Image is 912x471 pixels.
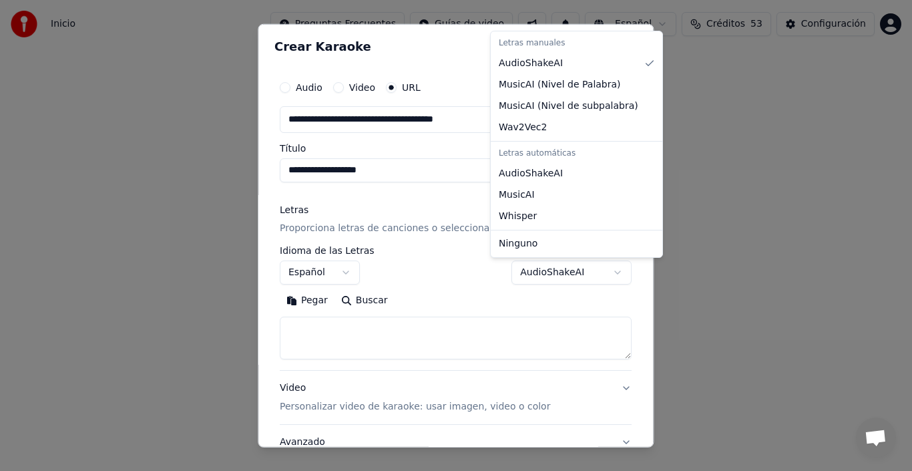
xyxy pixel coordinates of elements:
span: MusicAI ( Nivel de Palabra ) [499,78,621,92]
span: AudioShakeAI [499,57,563,70]
span: MusicAI ( Nivel de subpalabra ) [499,100,638,113]
span: MusicAI [499,188,535,202]
div: Letras manuales [493,34,660,53]
span: Wav2Vec2 [499,121,547,134]
div: Letras automáticas [493,144,660,163]
span: AudioShakeAI [499,167,563,180]
span: Whisper [499,210,537,223]
span: Ninguno [499,237,537,251]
